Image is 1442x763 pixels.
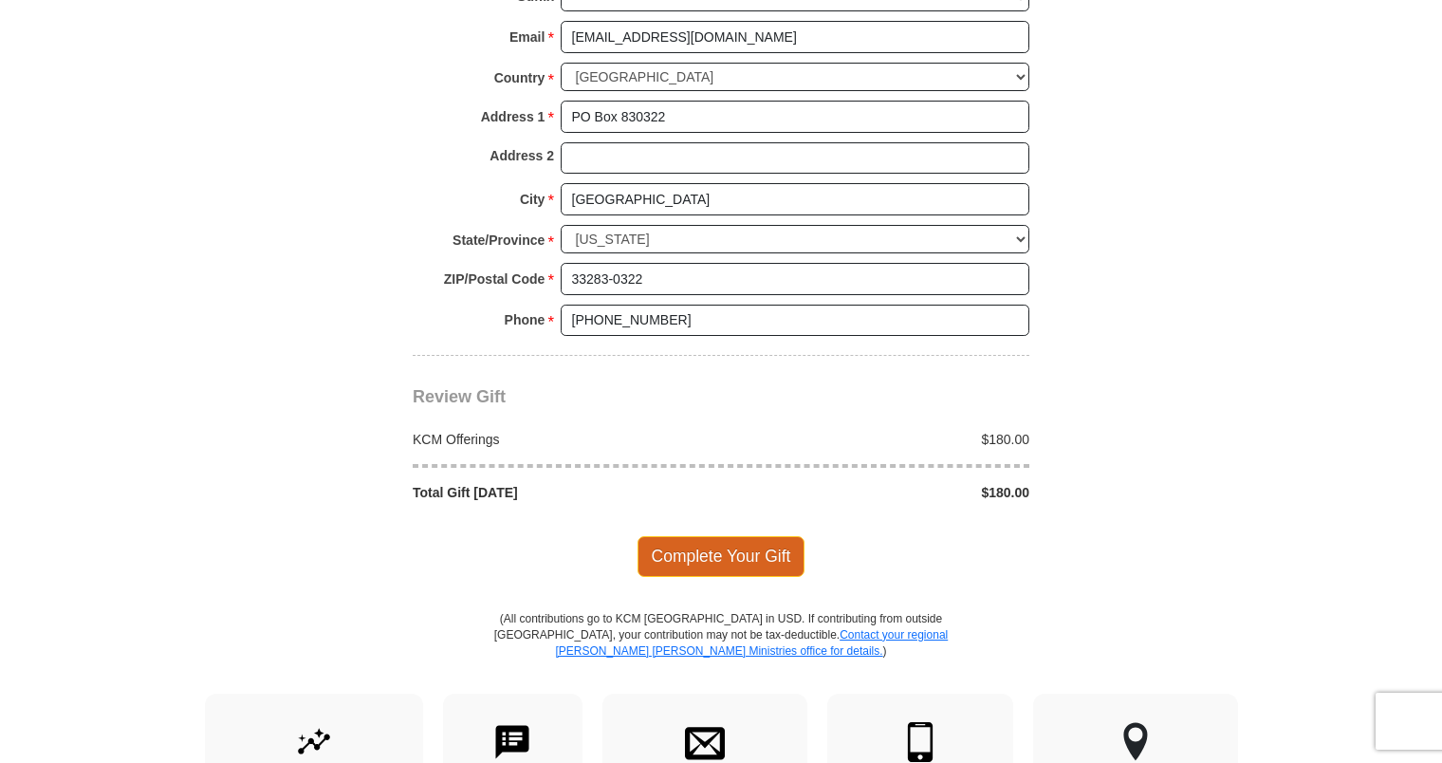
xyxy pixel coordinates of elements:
[490,142,554,169] strong: Address 2
[638,536,805,576] span: Complete Your Gift
[509,24,545,50] strong: Email
[520,186,545,213] strong: City
[453,227,545,253] strong: State/Province
[900,722,940,762] img: mobile.svg
[481,103,545,130] strong: Address 1
[493,611,949,694] p: (All contributions go to KCM [GEOGRAPHIC_DATA] in USD. If contributing from outside [GEOGRAPHIC_D...
[413,387,506,406] span: Review Gift
[294,722,334,762] img: give-by-stock.svg
[1122,722,1149,762] img: other-region
[721,430,1040,449] div: $180.00
[444,266,545,292] strong: ZIP/Postal Code
[685,722,725,762] img: envelope.svg
[494,65,545,91] strong: Country
[721,483,1040,502] div: $180.00
[505,307,545,333] strong: Phone
[555,628,948,658] a: Contact your regional [PERSON_NAME] [PERSON_NAME] Ministries office for details.
[403,483,722,502] div: Total Gift [DATE]
[403,430,722,449] div: KCM Offerings
[492,722,532,762] img: text-to-give.svg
